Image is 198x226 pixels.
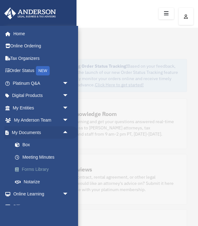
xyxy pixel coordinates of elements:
a: Forms Library [9,163,78,176]
span: arrow_drop_down [62,200,75,213]
a: My Entitiesarrow_drop_down [4,102,78,114]
a: Platinum Q&Aarrow_drop_down [4,77,78,89]
span: arrow_drop_up [62,126,75,139]
span: arrow_drop_down [62,102,75,114]
a: Click Here to get started! [95,82,144,88]
div: Do you have a contract, rental agreement, or other legal document you would like an attorney's ad... [47,174,176,193]
a: Billingarrow_drop_down [4,200,78,213]
div: NEW [36,66,50,75]
a: My Documentsarrow_drop_up [4,126,78,139]
a: Contract Reviews Do you have a contract, rental agreement, or other legal document you would like... [11,154,187,204]
a: Order StatusNEW [4,65,78,77]
a: My Anderson Teamarrow_drop_down [4,114,78,127]
span: arrow_drop_down [62,89,75,102]
a: Home [4,27,75,40]
div: Further your learning and get your questions answered real-time with direct access to [PERSON_NAM... [47,118,176,137]
a: Tax Organizers [4,52,78,65]
a: Online Learningarrow_drop_down [4,188,78,200]
span: arrow_drop_down [62,114,75,127]
a: Online Ordering [4,40,78,52]
a: Meeting Minutes [9,151,78,163]
div: Platinum Knowledge Room [47,110,117,118]
span: arrow_drop_down [62,188,75,201]
a: Box [9,139,78,151]
span: arrow_drop_down [62,77,75,90]
a: Platinum Knowledge Room Further your learning and get your questions answered real-time with dire... [11,99,187,149]
a: Notarize [9,176,78,188]
a: Digital Productsarrow_drop_down [4,89,78,102]
div: Based on your feedback, we're thrilled to announce the launch of our new Order Status Tracking fe... [25,63,182,88]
